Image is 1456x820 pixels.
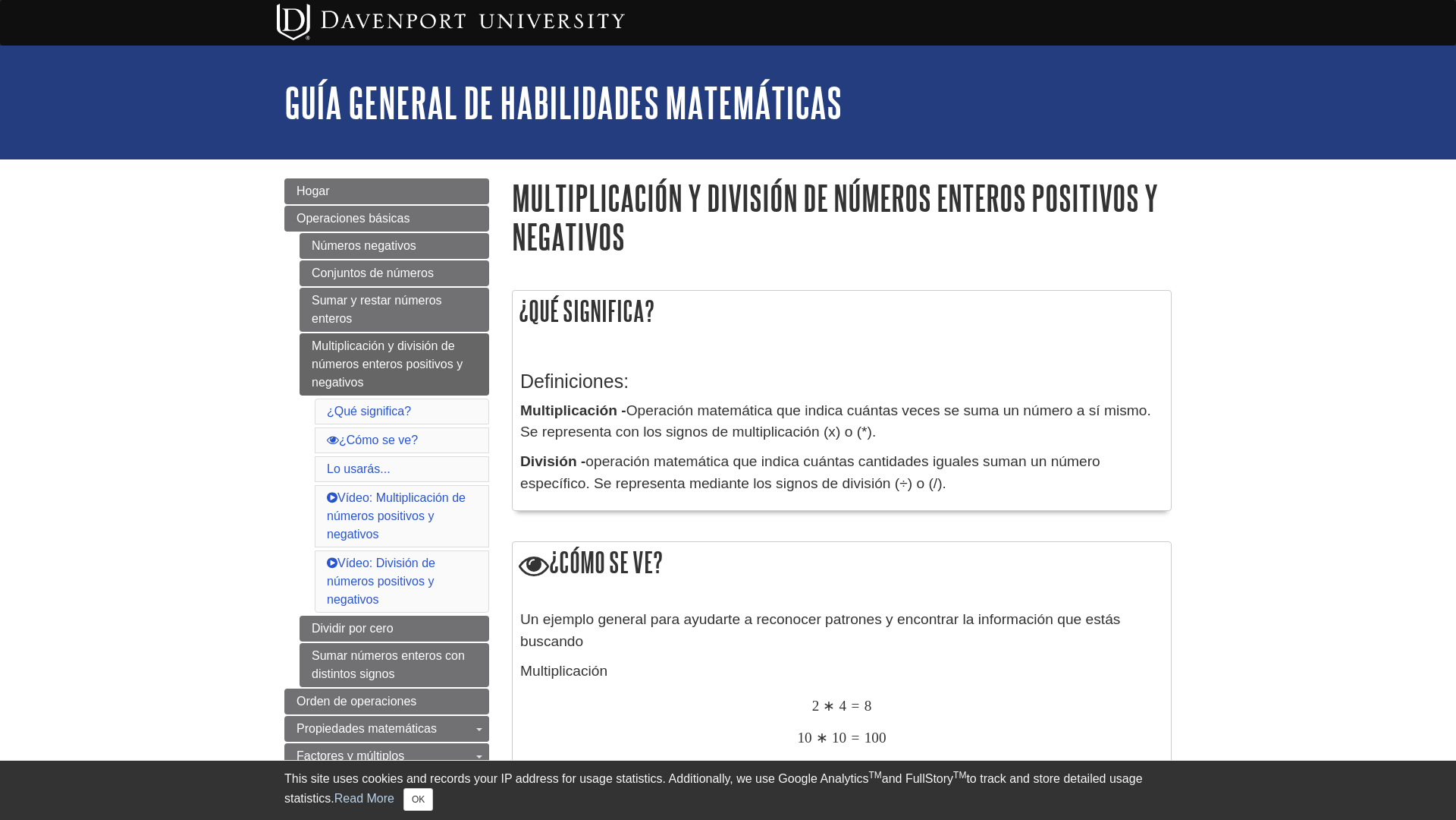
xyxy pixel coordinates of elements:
h2: ¿Qué significa? [513,291,1171,331]
span: ∗ [816,729,828,746]
a: Propiedades matemáticas [284,716,489,742]
a: Vídeo: Multiplicación de números positivos y negativos [327,491,466,541]
strong: Multiplicación - [520,402,626,418]
span: 10 [832,729,846,746]
p: Operación matemática que indica cuántas veces se suma un número a sí mismo. Se representa con los... [520,400,1163,444]
span: = [852,729,860,746]
a: Vídeo: División de números positivos y negativos [327,557,435,606]
span: Hogar [297,184,330,197]
a: ¿Qué significa? [327,405,411,418]
a: Multiplicación y división de números enteros positivos y negativos [300,333,489,396]
a: Dividir por cero [300,616,489,642]
a: Sumar números enteros con distintos signos [300,643,489,687]
p: Un ejemplo general para ayudarte a reconocer patrones y encontrar la información que estás buscando [520,609,1163,653]
a: Hogar [284,178,489,204]
a: Números negativos [300,233,489,259]
button: Close [403,788,433,811]
span: 2 [812,697,820,714]
span: 4 [839,697,847,714]
span: 100 [864,729,886,746]
span: = [852,697,860,714]
strong: División - [520,453,585,469]
a: Sumar y restar números enteros [300,288,489,332]
span: Operaciones básicas [297,212,409,225]
span: 8 [864,697,872,714]
h1: Multiplicación y división de números enteros positivos y negativos [512,178,1172,256]
span: Orden de operaciones [297,695,416,708]
a: Orden de operaciones [284,689,489,714]
sup: TM [868,770,881,781]
a: Read More [334,792,394,805]
p: operación matemática que indica cuántas cantidades iguales suman un número específico. Se represe... [520,451,1163,495]
sup: TM [953,770,966,781]
a: ¿Cómo se ve? [327,434,418,446]
div: This site uses cookies and records your IP address for usage statistics. Additionally, we use Goo... [284,770,1172,811]
a: Lo usarás... [327,462,391,475]
span: ∗ [823,697,835,714]
img: Davenport University [277,4,625,40]
span: Factores y múltiplos [297,749,404,762]
a: Factores y múltiplos [284,743,489,769]
h3: Definiciones: [520,371,1163,393]
a: Conjuntos de números [300,260,489,286]
span: Propiedades matemáticas [297,722,437,735]
a: Guía general de habilidades matemáticas [284,79,842,126]
a: Operaciones básicas [284,206,489,232]
span: 10 [797,729,811,746]
h2: ¿Cómo se ve? [513,542,1171,585]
